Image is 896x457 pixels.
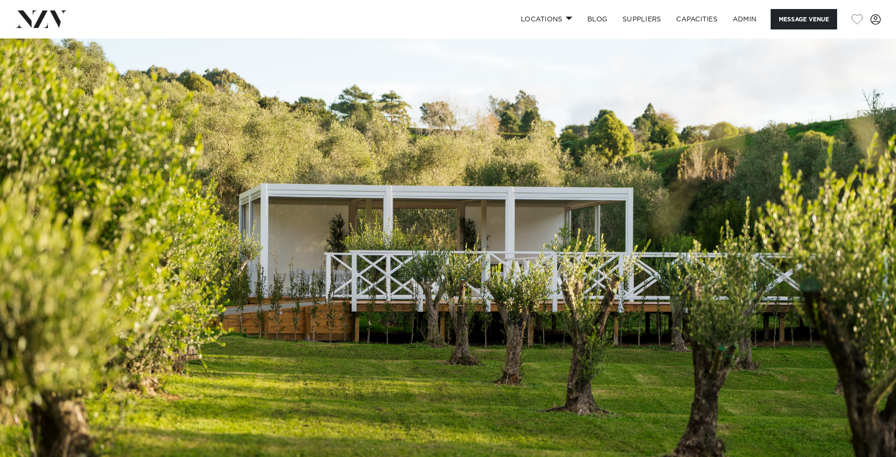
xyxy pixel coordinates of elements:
a: ADMIN [725,9,764,29]
a: Capacities [669,9,725,29]
img: nzv-logo.png [15,10,67,28]
a: Locations [513,9,580,29]
button: Message Venue [771,9,837,29]
a: BLOG [580,9,615,29]
a: SUPPLIERS [615,9,669,29]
